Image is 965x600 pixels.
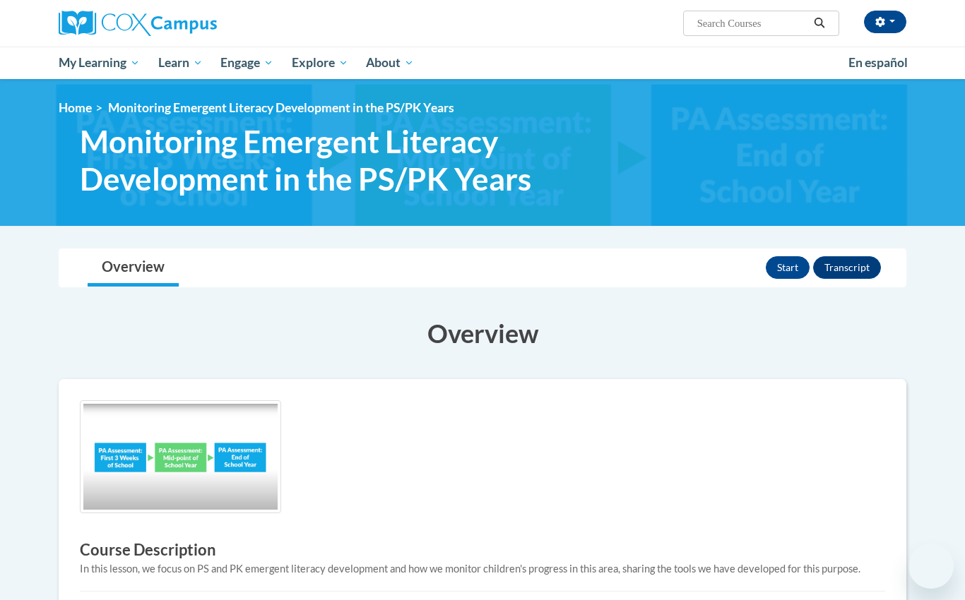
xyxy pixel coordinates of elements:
[59,11,327,36] a: Cox Campus
[59,11,217,36] img: Cox Campus
[158,54,203,71] span: Learn
[80,539,885,561] h3: Course Description
[813,256,881,279] button: Transcript
[80,123,567,198] span: Monitoring Emergent Literacy Development in the PS/PK Years
[292,54,348,71] span: Explore
[766,256,810,279] button: Start
[809,15,830,32] button: Search
[59,100,92,115] a: Home
[108,100,454,115] span: Monitoring Emergent Literacy Development in the PS/PK Years
[37,47,928,79] div: Main menu
[59,54,140,71] span: My Learning
[149,47,212,79] a: Learn
[88,249,179,287] a: Overview
[848,55,908,70] span: En español
[49,47,149,79] a: My Learning
[908,544,954,589] iframe: Button to launch messaging window
[366,54,414,71] span: About
[59,316,906,351] h3: Overview
[839,48,917,78] a: En español
[80,561,885,577] div: In this lesson, we focus on PS and PK emergent literacy development and how we monitor children's...
[357,47,424,79] a: About
[283,47,357,79] a: Explore
[211,47,283,79] a: Engage
[864,11,906,33] button: Account Settings
[220,54,273,71] span: Engage
[696,15,809,32] input: Search Courses
[80,400,281,513] img: Course logo image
